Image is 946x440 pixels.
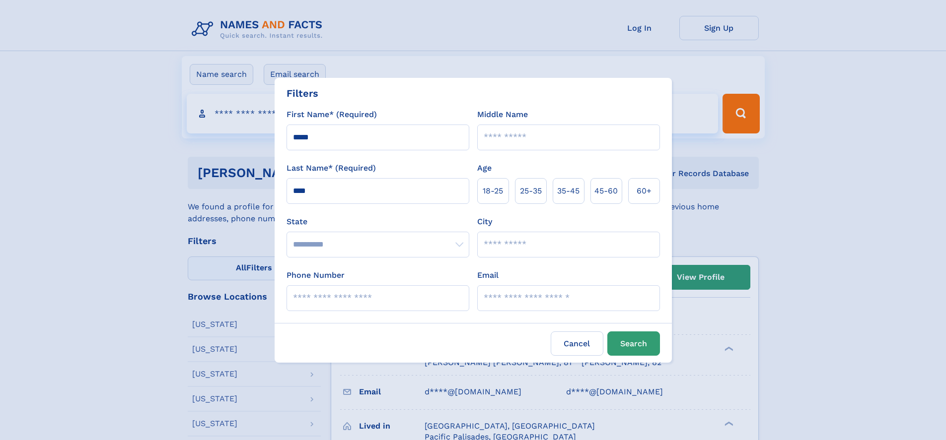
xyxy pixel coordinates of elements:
[477,216,492,228] label: City
[483,185,503,197] span: 18‑25
[477,269,499,281] label: Email
[637,185,652,197] span: 60+
[520,185,542,197] span: 25‑35
[287,269,345,281] label: Phone Number
[287,86,318,101] div: Filters
[287,216,469,228] label: State
[607,331,660,356] button: Search
[594,185,618,197] span: 45‑60
[287,109,377,121] label: First Name* (Required)
[287,162,376,174] label: Last Name* (Required)
[557,185,580,197] span: 35‑45
[477,162,492,174] label: Age
[551,331,603,356] label: Cancel
[477,109,528,121] label: Middle Name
